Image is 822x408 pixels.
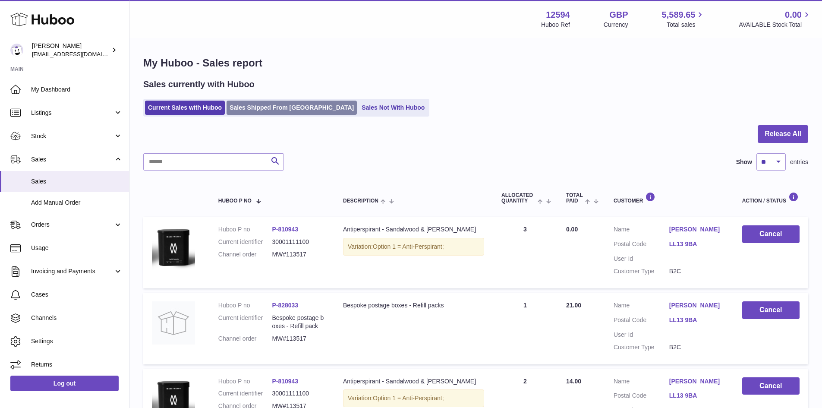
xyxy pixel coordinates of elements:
dt: Postal Code [614,316,669,326]
span: My Dashboard [31,85,123,94]
a: Current Sales with Huboo [145,101,225,115]
td: 1 [493,293,557,364]
dd: MW#113517 [272,250,326,259]
span: 14.00 [566,378,581,385]
dt: Name [614,301,669,312]
span: ALLOCATED Quantity [501,193,535,204]
div: Antiperspirant - Sandalwood & [PERSON_NAME] [343,225,484,234]
dd: 30001111100 [272,238,326,246]
span: Total sales [667,21,705,29]
button: Cancel [742,225,800,243]
span: Cases [31,291,123,299]
span: entries [790,158,808,166]
a: [PERSON_NAME] [669,301,725,310]
img: internalAdmin-12594@internal.huboo.com [10,44,23,57]
span: Returns [31,361,123,369]
h2: Sales currently with Huboo [143,79,255,90]
h1: My Huboo - Sales report [143,56,808,70]
span: Huboo P no [218,198,252,204]
a: LL13 9BA [669,392,725,400]
dt: Current identifier [218,238,272,246]
a: LL13 9BA [669,316,725,324]
dt: Huboo P no [218,301,272,310]
div: Action / Status [742,192,800,204]
button: Release All [758,125,808,143]
dt: Customer Type [614,343,669,351]
span: 21.00 [566,302,581,309]
dt: Current identifier [218,314,272,330]
span: Total paid [566,193,583,204]
dt: Channel order [218,250,272,259]
span: Option 1 = Anti-Perspirant; [373,243,444,250]
div: Huboo Ref [541,21,570,29]
img: 125941691598510.png [152,225,195,269]
span: Usage [31,244,123,252]
a: P-828033 [272,302,298,309]
dt: Customer Type [614,267,669,275]
span: Orders [31,221,113,229]
span: [EMAIL_ADDRESS][DOMAIN_NAME] [32,51,127,57]
div: Variation: [343,238,484,256]
span: Listings [31,109,113,117]
a: 0.00 AVAILABLE Stock Total [739,9,812,29]
span: Description [343,198,378,204]
div: [PERSON_NAME] [32,42,110,58]
button: Cancel [742,301,800,319]
span: Sales [31,155,113,164]
label: Show [736,158,752,166]
dt: Channel order [218,335,272,343]
dt: User Id [614,331,669,339]
dd: Bespoke postage boxes - Refill pack [272,314,326,330]
a: P-810943 [272,378,298,385]
strong: 12594 [546,9,570,21]
img: no-photo.jpg [152,301,195,345]
dt: Name [614,377,669,388]
span: Invoicing and Payments [31,267,113,275]
a: [PERSON_NAME] [669,225,725,234]
div: Antiperspirant - Sandalwood & [PERSON_NAME] [343,377,484,386]
span: AVAILABLE Stock Total [739,21,812,29]
span: Option 1 = Anti-Perspirant; [373,395,444,402]
dt: Postal Code [614,240,669,250]
a: 5,589.65 Total sales [662,9,705,29]
dt: Huboo P no [218,225,272,234]
div: Currency [604,21,628,29]
a: Log out [10,376,119,391]
a: P-810943 [272,226,298,233]
dt: User Id [614,255,669,263]
span: Channels [31,314,123,322]
dd: 30001111100 [272,389,326,398]
span: 0.00 [566,226,578,233]
dt: Huboo P no [218,377,272,386]
dt: Postal Code [614,392,669,402]
td: 3 [493,217,557,288]
div: Bespoke postage boxes - Refill packs [343,301,484,310]
span: 5,589.65 [662,9,696,21]
dd: MW#113517 [272,335,326,343]
div: Variation: [343,389,484,407]
button: Cancel [742,377,800,395]
span: Stock [31,132,113,140]
dt: Current identifier [218,389,272,398]
dd: B2C [669,343,725,351]
div: Customer [614,192,725,204]
a: Sales Shipped From [GEOGRAPHIC_DATA] [227,101,357,115]
span: Add Manual Order [31,199,123,207]
a: LL13 9BA [669,240,725,248]
span: Settings [31,337,123,345]
a: Sales Not With Huboo [359,101,428,115]
dd: B2C [669,267,725,275]
span: Sales [31,177,123,186]
strong: GBP [609,9,628,21]
span: 0.00 [785,9,802,21]
a: [PERSON_NAME] [669,377,725,386]
dt: Name [614,225,669,236]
